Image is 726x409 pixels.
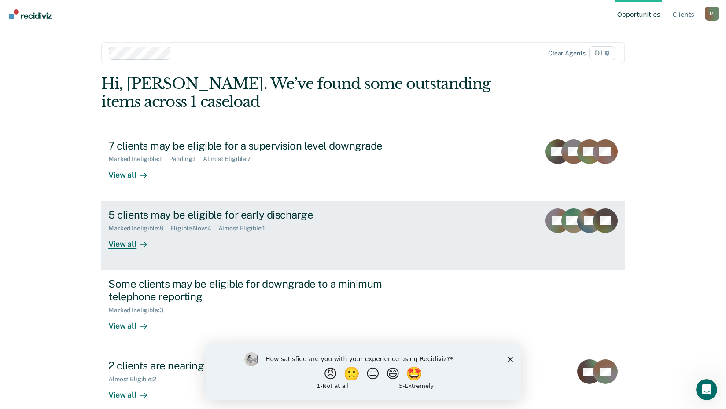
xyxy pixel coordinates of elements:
[108,383,158,400] div: View all
[108,278,417,303] div: Some clients may be eligible for downgrade to a minimum telephone reporting
[108,232,158,249] div: View all
[705,7,719,21] button: Profile dropdown button
[206,343,521,400] iframe: Survey by Kim from Recidiviz
[705,7,719,21] div: M
[101,270,625,352] a: Some clients may be eligible for downgrade to a minimum telephone reportingMarked Ineligible:3Vie...
[696,379,717,400] iframe: Intercom live chat
[108,359,417,372] div: 2 clients are nearing or past their full-term release date
[203,155,258,163] div: Almost Eligible : 7
[108,314,158,331] div: View all
[101,75,520,111] div: Hi, [PERSON_NAME]. We’ve found some outstanding items across 1 caseload
[218,225,273,232] div: Almost Eligible : 1
[108,163,158,180] div: View all
[108,155,169,163] div: Marked Ineligible : 1
[9,9,52,19] img: Recidiviz
[548,50,586,57] div: Clear agents
[108,208,417,221] div: 5 clients may be eligible for early discharge
[108,139,417,152] div: 7 clients may be eligible for a supervision level downgrade
[108,307,170,314] div: Marked Ineligible : 3
[101,201,625,270] a: 5 clients may be eligible for early dischargeMarked Ineligible:8Eligible Now:4Almost Eligible:1Vi...
[108,376,163,383] div: Almost Eligible : 2
[170,225,218,232] div: Eligible Now : 4
[108,225,170,232] div: Marked Ineligible : 8
[101,132,625,201] a: 7 clients may be eligible for a supervision level downgradeMarked Ineligible:1Pending:1Almost Eli...
[589,46,615,60] span: D1
[169,155,203,163] div: Pending : 1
